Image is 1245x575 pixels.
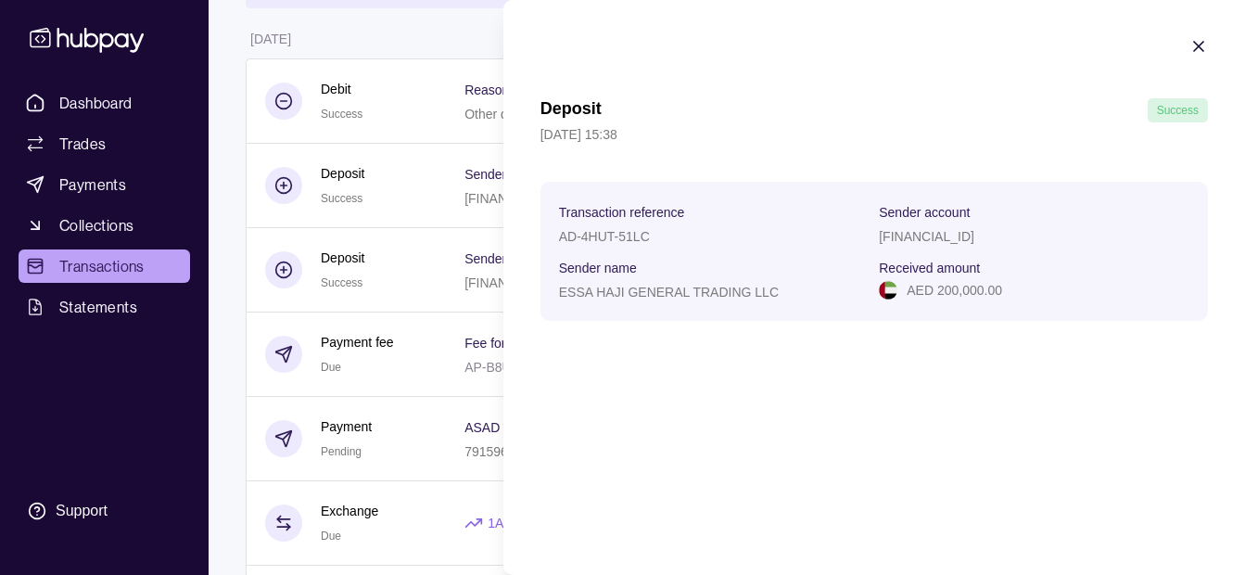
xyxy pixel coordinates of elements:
[879,205,970,220] p: Sender account
[879,281,897,300] img: ae
[879,261,980,275] p: Received amount
[559,285,779,300] p: ESSA HAJI GENERAL TRADING LLC
[907,280,1002,300] p: AED 200,000.00
[559,261,637,275] p: Sender name
[1157,104,1199,117] span: Success
[540,124,1208,145] p: [DATE] 15:38
[559,229,650,244] p: AD-4HUT-51LC
[879,229,974,244] p: [FINANCIAL_ID]
[559,205,685,220] p: Transaction reference
[540,98,602,122] h1: Deposit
